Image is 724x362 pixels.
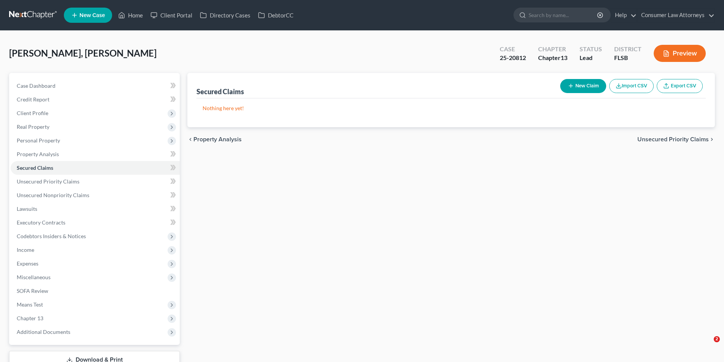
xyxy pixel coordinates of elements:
[17,329,70,335] span: Additional Documents
[11,284,180,298] a: SOFA Review
[17,164,53,171] span: Secured Claims
[529,8,598,22] input: Search by name...
[17,233,86,239] span: Codebtors Insiders & Notices
[196,8,254,22] a: Directory Cases
[17,274,51,280] span: Miscellaneous
[203,104,700,112] p: Nothing here yet!
[11,93,180,106] a: Credit Report
[17,288,48,294] span: SOFA Review
[17,219,65,226] span: Executory Contracts
[500,54,526,62] div: 25-20812
[11,216,180,229] a: Executory Contracts
[11,161,180,175] a: Secured Claims
[637,8,714,22] a: Consumer Law Attorneys
[17,82,55,89] span: Case Dashboard
[561,54,567,61] span: 13
[17,96,49,103] span: Credit Report
[657,79,703,93] a: Export CSV
[580,54,602,62] div: Lead
[17,151,59,157] span: Property Analysis
[17,178,79,185] span: Unsecured Priority Claims
[538,54,567,62] div: Chapter
[709,136,715,142] i: chevron_right
[714,336,720,342] span: 2
[11,147,180,161] a: Property Analysis
[580,45,602,54] div: Status
[114,8,147,22] a: Home
[560,79,606,93] button: New Claim
[698,336,716,354] iframe: Intercom live chat
[654,45,706,62] button: Preview
[17,247,34,253] span: Income
[17,123,49,130] span: Real Property
[637,136,715,142] button: Unsecured Priority Claims chevron_right
[9,47,157,58] span: [PERSON_NAME], [PERSON_NAME]
[17,192,89,198] span: Unsecured Nonpriority Claims
[17,137,60,144] span: Personal Property
[614,45,642,54] div: District
[11,202,180,216] a: Lawsuits
[11,79,180,93] a: Case Dashboard
[11,175,180,188] a: Unsecured Priority Claims
[11,188,180,202] a: Unsecured Nonpriority Claims
[147,8,196,22] a: Client Portal
[79,13,105,18] span: New Case
[17,206,37,212] span: Lawsuits
[17,260,38,267] span: Expenses
[609,79,654,93] button: Import CSV
[637,136,709,142] span: Unsecured Priority Claims
[187,136,193,142] i: chevron_left
[500,45,526,54] div: Case
[17,315,43,321] span: Chapter 13
[17,110,48,116] span: Client Profile
[187,136,242,142] button: chevron_left Property Analysis
[614,54,642,62] div: FLSB
[196,87,244,96] div: Secured Claims
[538,45,567,54] div: Chapter
[254,8,297,22] a: DebtorCC
[193,136,242,142] span: Property Analysis
[17,301,43,308] span: Means Test
[611,8,637,22] a: Help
